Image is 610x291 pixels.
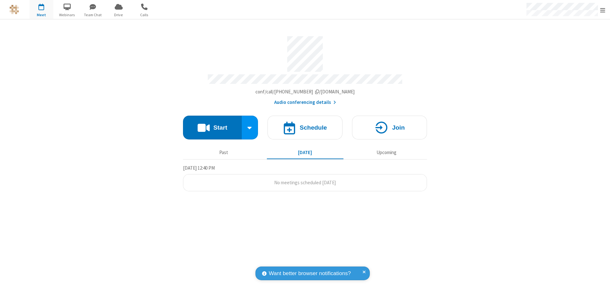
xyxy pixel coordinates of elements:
[348,146,425,159] button: Upcoming
[352,116,427,139] button: Join
[183,116,242,139] button: Start
[213,125,227,131] h4: Start
[300,125,327,131] h4: Schedule
[255,88,355,96] button: Copy my meeting room linkCopy my meeting room link
[269,269,351,278] span: Want better browser notifications?
[594,274,605,287] iframe: Chat
[55,12,79,18] span: Webinars
[183,164,427,192] section: Today's Meetings
[392,125,405,131] h4: Join
[268,116,342,139] button: Schedule
[186,146,262,159] button: Past
[267,146,343,159] button: [DATE]
[183,31,427,106] section: Account details
[183,165,215,171] span: [DATE] 12:40 PM
[255,89,355,95] span: Copy my meeting room link
[274,179,336,186] span: No meetings scheduled [DATE]
[132,12,156,18] span: Calls
[30,12,53,18] span: Meet
[242,116,258,139] div: Start conference options
[274,99,336,106] button: Audio conferencing details
[81,12,105,18] span: Team Chat
[10,5,19,14] img: QA Selenium DO NOT DELETE OR CHANGE
[107,12,131,18] span: Drive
